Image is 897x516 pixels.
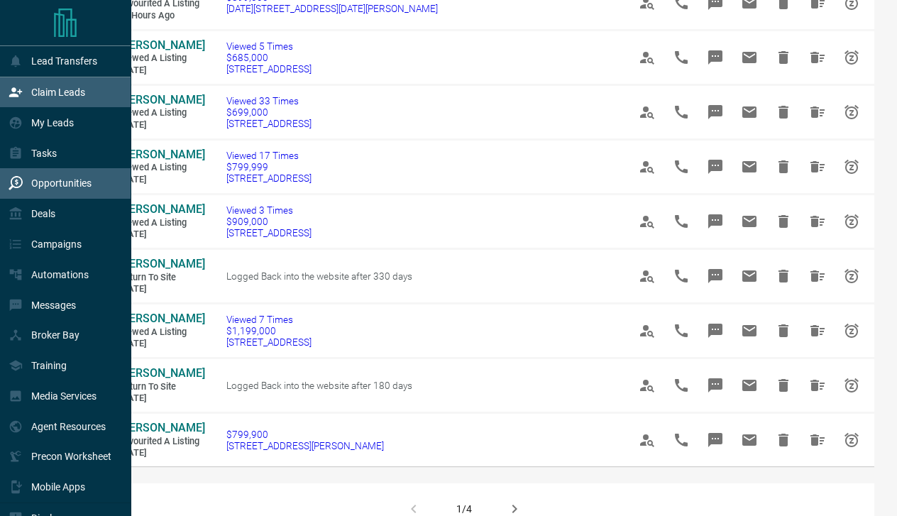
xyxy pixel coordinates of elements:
[119,436,204,448] span: Favourited a Listing
[800,259,835,293] span: Hide All from May Sayah
[226,40,312,75] a: Viewed 5 Times$685,000[STREET_ADDRESS]
[226,227,312,238] span: [STREET_ADDRESS]
[119,174,204,186] span: [DATE]
[835,314,869,348] span: Snooze
[630,259,664,293] span: View Profile
[630,314,664,348] span: View Profile
[766,95,800,129] span: Hide
[664,368,698,402] span: Call
[664,150,698,184] span: Call
[732,95,766,129] span: Email
[119,107,204,119] span: Viewed a Listing
[664,259,698,293] span: Call
[226,270,412,282] span: Logged Back into the website after 330 days
[456,503,472,515] div: 1/4
[698,259,732,293] span: Message
[698,204,732,238] span: Message
[119,272,204,284] span: Return to Site
[630,368,664,402] span: View Profile
[119,421,205,434] span: [PERSON_NAME]
[835,259,869,293] span: Snooze
[698,368,732,402] span: Message
[766,259,800,293] span: Hide
[630,150,664,184] span: View Profile
[226,118,312,129] span: [STREET_ADDRESS]
[732,423,766,457] span: Email
[800,204,835,238] span: Hide All from Tiffany Wu
[766,368,800,402] span: Hide
[119,10,204,22] span: 22 hours ago
[226,95,312,129] a: Viewed 33 Times$699,000[STREET_ADDRESS]
[800,368,835,402] span: Hide All from Nick Guseman
[835,95,869,129] span: Snooze
[119,65,204,77] span: [DATE]
[226,429,384,451] a: $799,900[STREET_ADDRESS][PERSON_NAME]
[226,40,312,52] span: Viewed 5 Times
[226,380,412,391] span: Logged Back into the website after 180 days
[732,204,766,238] span: Email
[698,314,732,348] span: Message
[119,38,205,52] span: [PERSON_NAME]
[732,40,766,75] span: Email
[119,447,204,459] span: [DATE]
[698,150,732,184] span: Message
[835,40,869,75] span: Snooze
[119,326,204,339] span: Viewed a Listing
[119,202,205,216] span: [PERSON_NAME]
[119,283,204,295] span: [DATE]
[119,148,204,163] a: [PERSON_NAME]
[800,150,835,184] span: Hide All from Tiffany Wu
[226,440,384,451] span: [STREET_ADDRESS][PERSON_NAME]
[664,40,698,75] span: Call
[119,93,204,108] a: [PERSON_NAME]
[119,393,204,405] span: [DATE]
[800,40,835,75] span: Hide All from Tiffany Wu
[732,150,766,184] span: Email
[226,161,312,172] span: $799,999
[226,336,312,348] span: [STREET_ADDRESS]
[226,314,312,325] span: Viewed 7 Times
[119,421,204,436] a: [PERSON_NAME]
[835,204,869,238] span: Snooze
[835,368,869,402] span: Snooze
[119,229,204,241] span: [DATE]
[630,95,664,129] span: View Profile
[766,40,800,75] span: Hide
[119,366,204,381] a: [PERSON_NAME]
[119,162,204,174] span: Viewed a Listing
[226,63,312,75] span: [STREET_ADDRESS]
[664,204,698,238] span: Call
[119,257,204,272] a: [PERSON_NAME]
[119,38,204,53] a: [PERSON_NAME]
[119,53,204,65] span: Viewed a Listing
[766,423,800,457] span: Hide
[664,423,698,457] span: Call
[732,314,766,348] span: Email
[119,217,204,229] span: Viewed a Listing
[226,106,312,118] span: $699,000
[119,338,204,350] span: [DATE]
[119,312,205,325] span: [PERSON_NAME]
[119,312,204,326] a: [PERSON_NAME]
[226,3,438,14] span: [DATE][STREET_ADDRESS][DATE][PERSON_NAME]
[119,202,204,217] a: [PERSON_NAME]
[119,381,204,393] span: Return to Site
[698,40,732,75] span: Message
[630,423,664,457] span: View Profile
[226,150,312,161] span: Viewed 17 Times
[226,52,312,63] span: $685,000
[226,204,312,238] a: Viewed 3 Times$909,000[STREET_ADDRESS]
[698,95,732,129] span: Message
[630,40,664,75] span: View Profile
[800,314,835,348] span: Hide All from J C
[119,366,205,380] span: [PERSON_NAME]
[664,95,698,129] span: Call
[226,216,312,227] span: $909,000
[119,119,204,131] span: [DATE]
[766,150,800,184] span: Hide
[226,204,312,216] span: Viewed 3 Times
[800,95,835,129] span: Hide All from Tiffany Wu
[226,172,312,184] span: [STREET_ADDRESS]
[226,150,312,184] a: Viewed 17 Times$799,999[STREET_ADDRESS]
[226,95,312,106] span: Viewed 33 Times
